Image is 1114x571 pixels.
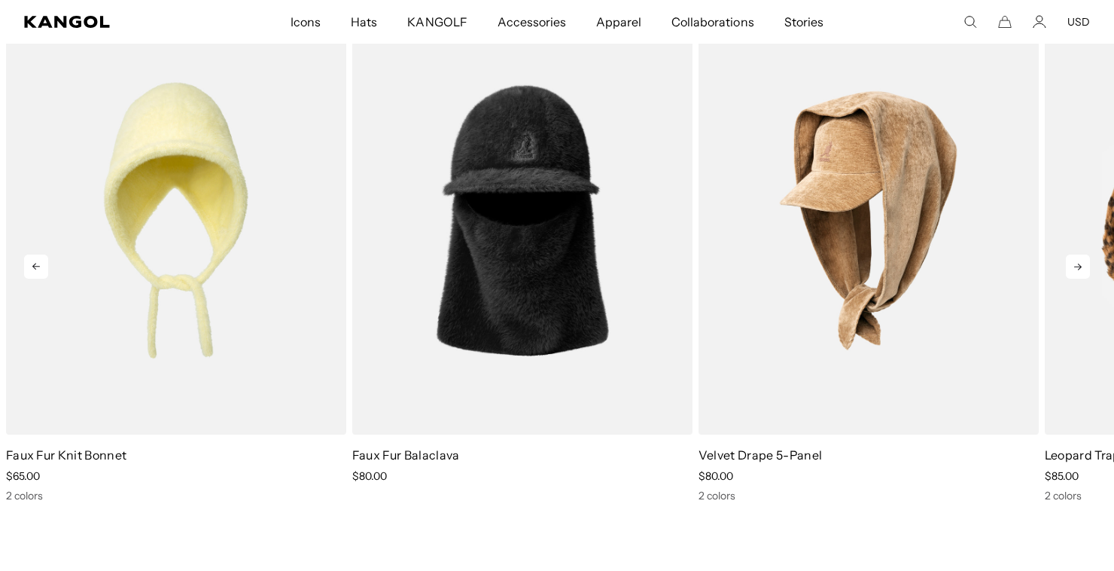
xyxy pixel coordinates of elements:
[6,489,346,502] div: 2 colors
[699,7,1039,434] img: Velvet Drape 5-Panel
[699,469,733,483] span: $80.00
[6,469,40,483] span: $65.00
[1033,15,1046,29] a: Account
[6,7,346,434] img: Faux Fur Knit Bonnet
[352,7,692,434] img: Faux Fur Balaclava
[6,447,126,463] a: Faux Fur Knit Bonnet
[699,489,1039,502] div: 2 colors
[692,7,1039,502] div: 1 of 4
[1045,469,1079,483] span: $85.00
[352,469,387,483] span: $80.00
[1067,15,1090,29] button: USD
[963,15,977,29] summary: Search here
[998,15,1012,29] button: Cart
[699,447,822,463] a: Velvet Drape 5-Panel
[346,7,692,502] div: 4 of 4
[24,16,192,28] a: Kangol
[352,447,460,463] a: Faux Fur Balaclava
